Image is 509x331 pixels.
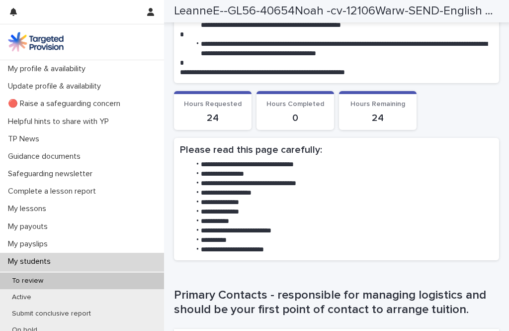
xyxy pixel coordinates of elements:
span: Hours Completed [266,101,324,108]
span: Hours Remaining [350,101,405,108]
img: M5nRWzHhSzIhMunXDL62 [8,32,64,52]
p: My payouts [4,222,56,231]
p: My students [4,257,59,266]
p: 24 [345,112,411,124]
p: My lessons [4,204,54,214]
p: 24 [180,112,246,124]
p: My profile & availability [4,64,93,74]
h1: Primary Contacts - responsible for managing logistics and should be your first point of contact t... [174,288,499,317]
p: Active [4,293,39,302]
h2: Please read this page carefully: [180,144,493,156]
p: 0 [262,112,328,124]
p: Guidance documents [4,152,88,161]
p: My payslips [4,239,56,249]
p: Submit conclusive report [4,310,99,318]
p: Complete a lesson report [4,187,104,196]
p: TP News [4,134,47,144]
p: Update profile & availability [4,82,109,91]
h2: LeanneE--GL56-40654Noah -cv-12106Warw-SEND-English Early Years Maths Early Years-16427 [174,4,495,18]
span: Hours Requested [184,101,242,108]
p: Safeguarding newsletter [4,169,100,179]
p: Helpful hints to share with YP [4,117,117,126]
p: 🔴 Raise a safeguarding concern [4,99,128,109]
p: To review [4,277,51,285]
